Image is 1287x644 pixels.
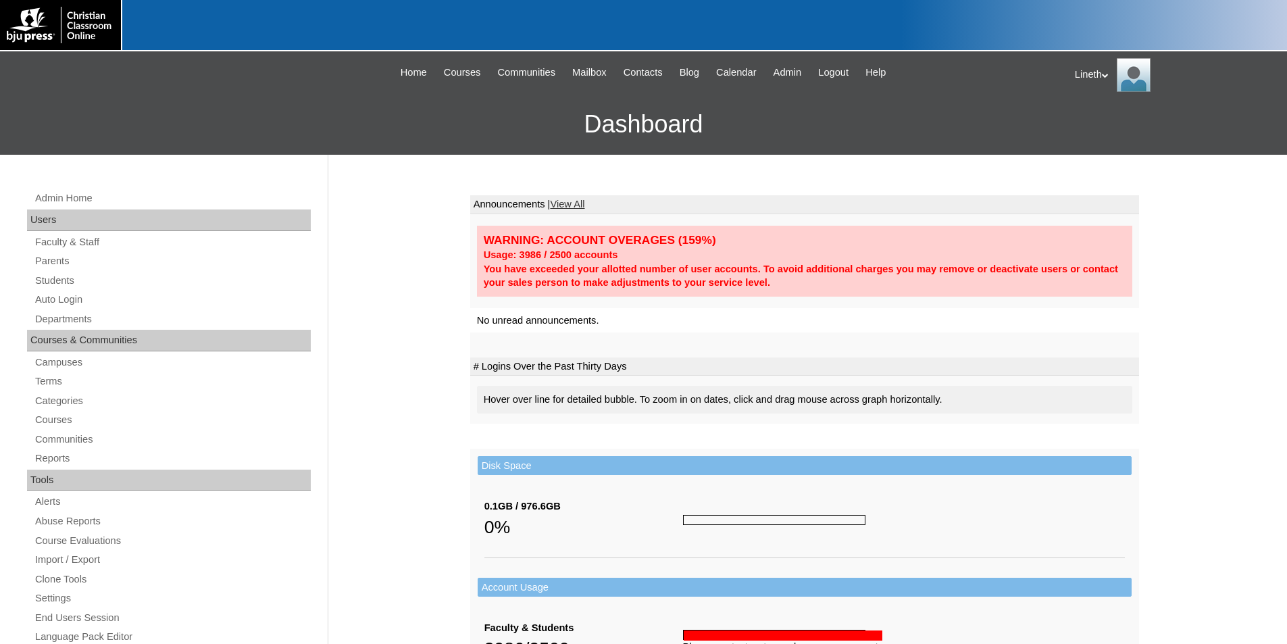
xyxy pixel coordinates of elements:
td: Disk Space [478,456,1132,476]
td: # Logins Over the Past Thirty Days [470,357,1139,376]
img: Lineth Carreon [1117,58,1151,92]
span: Help [865,65,886,80]
a: Students [34,272,311,289]
td: Announcements | [470,195,1139,214]
a: Contacts [617,65,670,80]
a: View All [550,199,584,209]
h3: Dashboard [7,94,1280,155]
a: Faculty & Staff [34,234,311,251]
a: Calendar [709,65,763,80]
td: Account Usage [478,578,1132,597]
a: Reports [34,450,311,467]
a: Communities [34,431,311,448]
a: Import / Export [34,551,311,568]
span: Calendar [716,65,756,80]
a: Settings [34,590,311,607]
span: Logout [818,65,849,80]
a: Terms [34,373,311,390]
span: Communities [498,65,556,80]
a: Abuse Reports [34,513,311,530]
a: Courses [437,65,488,80]
a: End Users Session [34,610,311,626]
a: Categories [34,393,311,410]
a: Home [394,65,434,80]
a: Admin [767,65,809,80]
td: No unread announcements. [470,308,1139,333]
a: Logout [811,65,855,80]
a: Help [859,65,892,80]
img: logo-white.png [7,7,114,43]
a: Admin Home [34,190,311,207]
span: Blog [680,65,699,80]
a: Mailbox [565,65,613,80]
a: Course Evaluations [34,532,311,549]
span: Mailbox [572,65,607,80]
div: Hover over line for detailed bubble. To zoom in on dates, click and drag mouse across graph horiz... [477,386,1132,414]
div: Courses & Communities [27,330,311,351]
div: Faculty & Students [484,621,683,635]
a: Campuses [34,354,311,371]
a: Blog [673,65,706,80]
div: You have exceeded your allotted number of user accounts. To avoid additional charges you may remo... [484,262,1126,290]
span: Courses [444,65,481,80]
a: Auto Login [34,291,311,308]
a: Parents [34,253,311,270]
span: Admin [774,65,802,80]
strong: Usage: 3986 / 2500 accounts [484,249,618,260]
a: Alerts [34,493,311,510]
a: Departments [34,311,311,328]
a: Communities [491,65,563,80]
a: Courses [34,412,311,428]
div: Lineth [1075,58,1273,92]
div: Users [27,209,311,231]
div: Tools [27,470,311,491]
div: 0.1GB / 976.6GB [484,499,683,514]
span: Contacts [624,65,663,80]
span: Home [401,65,427,80]
div: WARNING: ACCOUNT OVERAGES (159%) [484,232,1126,248]
a: Clone Tools [34,571,311,588]
div: 0% [484,514,683,541]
